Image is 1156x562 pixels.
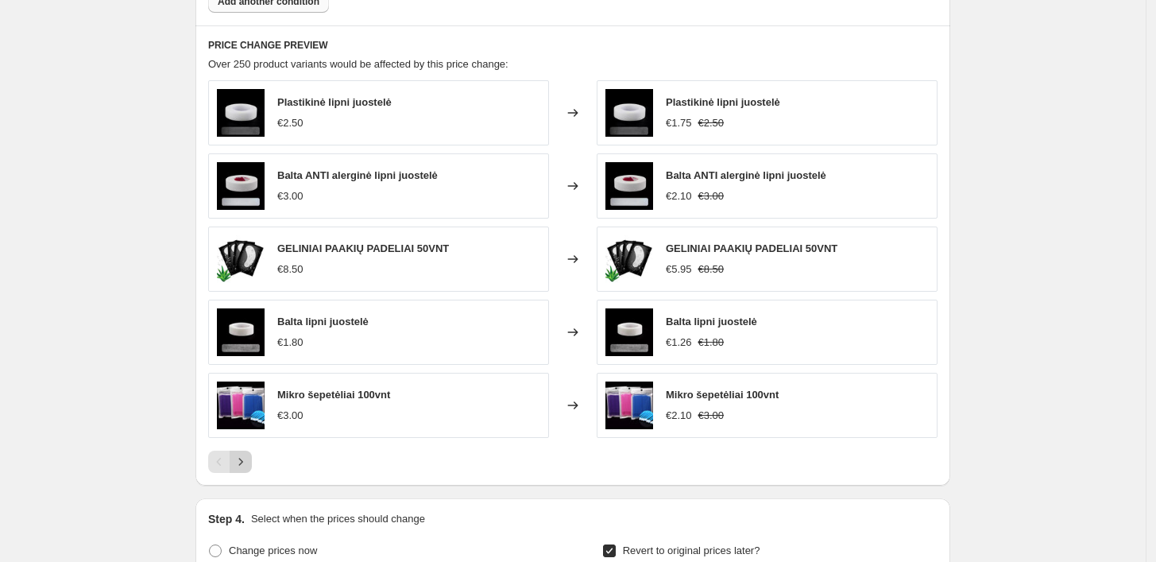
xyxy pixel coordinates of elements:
span: Over 250 product variants would be affected by this price change: [208,58,508,70]
div: €5.95 [666,262,692,277]
div: €2.10 [666,188,692,204]
div: €3.00 [277,188,303,204]
span: Balta ANTI alerginė lipni juostelė [666,169,826,181]
strike: €1.80 [698,335,725,351]
img: image_27a93cc2-1b23-434f-bcad-a2b73eb454f1_80x.jpg [605,308,653,356]
div: €1.80 [277,335,303,351]
div: €2.50 [277,115,303,131]
strike: €8.50 [698,262,725,277]
strike: €3.00 [698,408,725,424]
img: image_276dfd9e-02f7-4213-9bb4-b0117cf0ba46_80x.jpg [217,162,265,210]
span: GELINIAI PAAKIŲ PADELIAI 50VNT [666,242,837,254]
span: Balta ANTI alerginė lipni juostelė [277,169,438,181]
button: Next [230,451,252,473]
div: €8.50 [277,262,303,277]
div: €3.00 [277,408,303,424]
strike: €3.00 [698,188,725,204]
div: €2.10 [666,408,692,424]
img: image_276dfd9e-02f7-4213-9bb4-b0117cf0ba46_80x.jpg [605,162,653,210]
img: image_5b988ef8-5d00-4bdc-bfb1-ee149090b788_80x.jpg [605,235,653,283]
span: Balta lipni juostelė [277,316,369,328]
img: image_27a93cc2-1b23-434f-bcad-a2b73eb454f1_80x.jpg [217,308,265,356]
strike: €2.50 [698,115,725,131]
span: Revert to original prices later? [623,545,760,556]
img: image_16114cce-3cc2-49e9-9ae4-1530d1dcf32e_80x.jpg [605,382,653,429]
span: Plastikinė lipni juostelė [277,96,392,108]
span: Change prices now [229,545,317,556]
div: €1.75 [666,115,692,131]
nav: Pagination [208,451,252,473]
img: image_5b988ef8-5d00-4bdc-bfb1-ee149090b788_80x.jpg [217,235,265,283]
span: Balta lipni juostelė [666,316,757,328]
span: Mikro šepetėliai 100vnt [666,389,779,401]
div: €1.26 [666,335,692,351]
p: Select when the prices should change [251,511,425,527]
img: image_16114cce-3cc2-49e9-9ae4-1530d1dcf32e_80x.jpg [217,382,265,429]
h6: PRICE CHANGE PREVIEW [208,39,938,52]
h2: Step 4. [208,511,245,527]
img: image_94afc780-9a9e-44b7-a7cd-153aad692fad_80x.jpg [217,89,265,137]
span: GELINIAI PAAKIŲ PADELIAI 50VNT [277,242,449,254]
img: image_94afc780-9a9e-44b7-a7cd-153aad692fad_80x.jpg [605,89,653,137]
span: Plastikinė lipni juostelė [666,96,780,108]
span: Mikro šepetėliai 100vnt [277,389,390,401]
